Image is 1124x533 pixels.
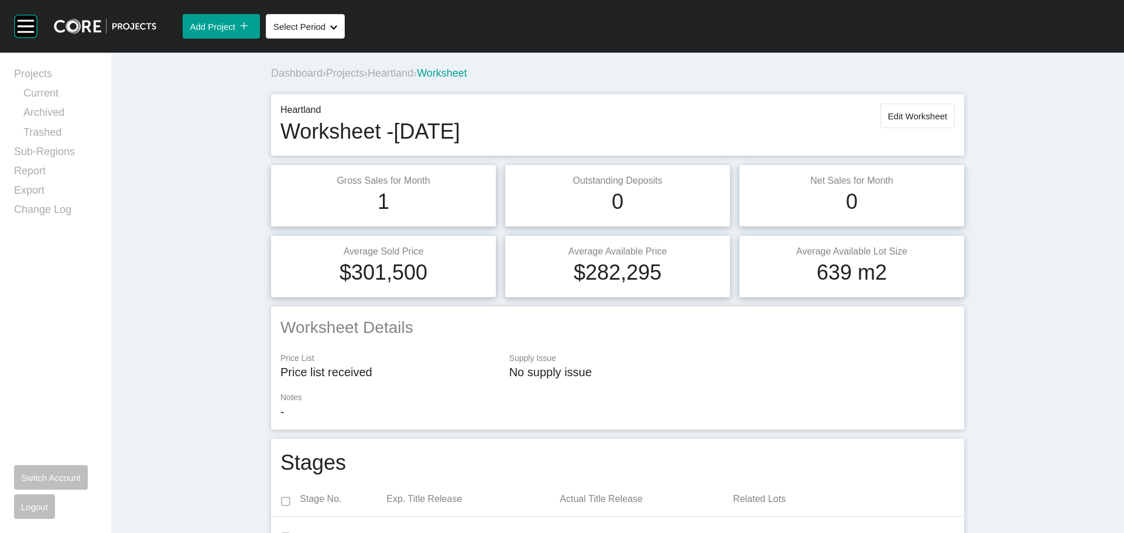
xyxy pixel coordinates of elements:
[574,258,662,287] h1: $282,295
[386,493,560,506] p: Exp. Title Release
[14,494,55,519] button: Logout
[326,67,364,79] a: Projects
[368,67,413,79] a: Heartland
[23,125,97,145] a: Trashed
[21,473,81,483] span: Switch Account
[612,187,623,216] h1: 0
[413,67,417,79] span: ›
[14,67,97,86] a: Projects
[378,187,389,216] h1: 1
[749,174,955,187] p: Net Sales for Month
[340,258,427,287] h1: $301,500
[14,183,97,202] a: Export
[509,364,955,380] p: No supply issue
[280,364,498,380] p: Price list received
[21,502,48,512] span: Logout
[273,22,325,32] span: Select Period
[280,392,955,404] p: Notes
[280,448,346,477] h1: Stages
[280,245,486,258] p: Average Sold Price
[880,104,955,128] button: Edit Worksheet
[364,67,368,79] span: ›
[14,202,97,222] a: Change Log
[190,22,235,32] span: Add Project
[509,353,955,364] p: Supply Issue
[280,174,486,187] p: Gross Sales for Month
[733,493,935,506] p: Related Lots
[817,258,887,287] h1: 639 m2
[560,493,733,506] p: Actual Title Release
[271,67,323,79] a: Dashboard
[183,14,260,39] button: Add Project
[280,404,955,420] p: -
[54,19,156,34] img: core-logo-dark.3138cae2.png
[515,174,721,187] p: Outstanding Deposits
[23,86,97,105] a: Current
[23,105,97,125] a: Archived
[14,164,97,183] a: Report
[417,67,467,79] span: Worksheet
[280,117,460,146] h1: Worksheet - [DATE]
[749,245,955,258] p: Average Available Lot Size
[515,245,721,258] p: Average Available Price
[846,187,858,216] h1: 0
[14,465,88,490] button: Switch Account
[280,104,460,116] p: Heartland
[280,353,498,364] p: Price List
[300,493,386,506] p: Stage No.
[888,111,947,121] span: Edit Worksheet
[323,67,326,79] span: ›
[14,145,97,164] a: Sub-Regions
[266,14,345,39] button: Select Period
[280,316,955,339] h2: Worksheet Details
